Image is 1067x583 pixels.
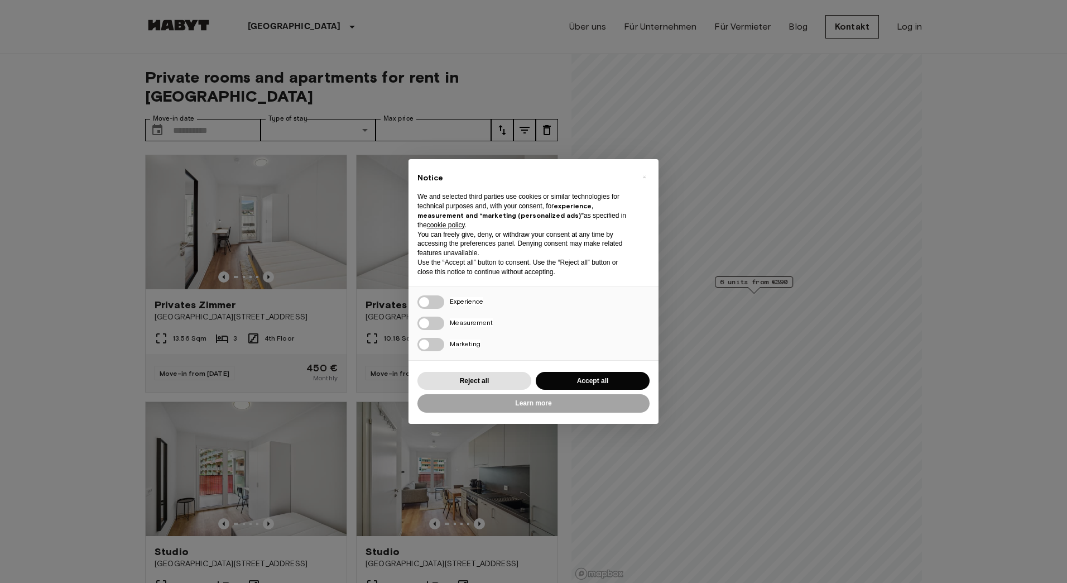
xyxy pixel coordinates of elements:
[417,372,531,390] button: Reject all
[417,258,632,277] p: Use the “Accept all” button to consent. Use the “Reject all” button or close this notice to conti...
[642,170,646,184] span: ×
[450,297,483,305] span: Experience
[450,340,480,348] span: Marketing
[417,192,632,230] p: We and selected third parties use cookies or similar technologies for technical purposes and, wit...
[427,221,465,229] a: cookie policy
[417,202,593,219] strong: experience, measurement and “marketing (personalized ads)”
[417,230,632,258] p: You can freely give, deny, or withdraw your consent at any time by accessing the preferences pane...
[536,372,650,390] button: Accept all
[417,173,632,184] h2: Notice
[417,394,650,413] button: Learn more
[635,168,653,186] button: Close this notice
[450,318,493,327] span: Measurement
